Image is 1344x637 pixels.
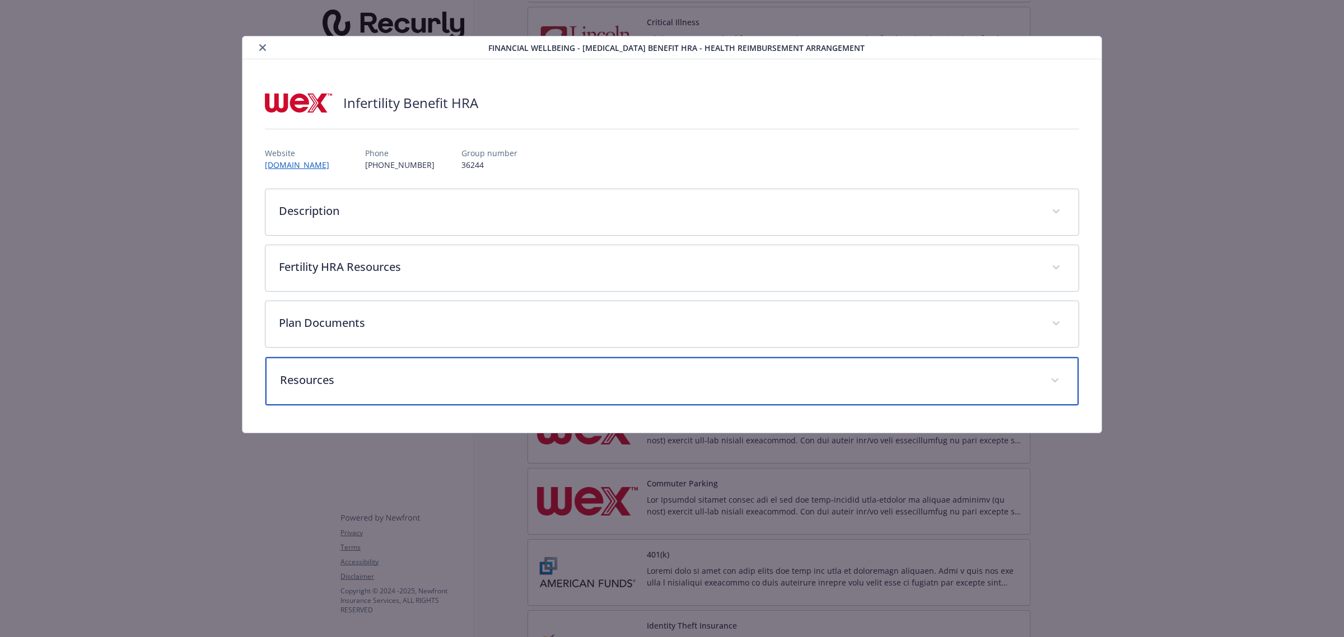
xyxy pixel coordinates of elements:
[265,357,1079,405] div: Resources
[265,86,332,120] img: Wex Inc.
[461,147,517,159] p: Group number
[280,372,1037,388] p: Resources
[279,259,1038,275] p: Fertility HRA Resources
[265,245,1079,291] div: Fertility HRA Resources
[279,315,1038,331] p: Plan Documents
[265,189,1079,235] div: Description
[265,147,338,159] p: Website
[256,41,269,54] button: close
[279,203,1038,219] p: Description
[488,42,865,54] span: Financial Wellbeing - [MEDICAL_DATA] Benefit HRA - Health Reimbursement Arrangement
[343,93,478,113] h2: Infertility Benefit HRA
[365,159,435,171] p: [PHONE_NUMBER]
[134,36,1210,433] div: details for plan Financial Wellbeing - Infertility Benefit HRA - Health Reimbursement Arrangement
[365,147,435,159] p: Phone
[265,160,338,170] a: [DOMAIN_NAME]
[265,301,1079,347] div: Plan Documents
[461,159,517,171] p: 36244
